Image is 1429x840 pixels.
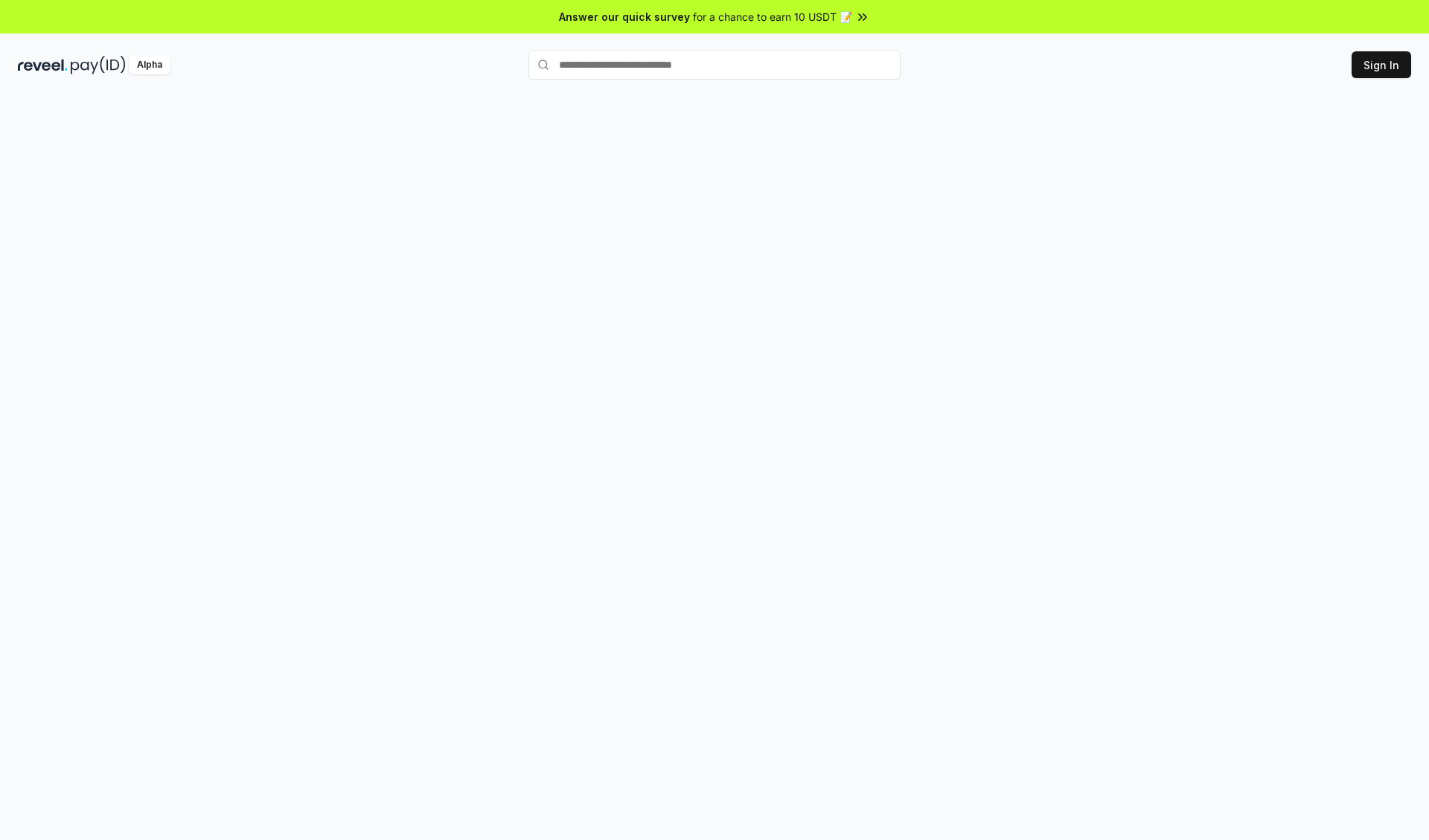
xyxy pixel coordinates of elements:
div: Alpha [129,56,170,74]
img: pay_id [71,56,126,74]
span: for a chance to earn 10 USDT 📝 [693,9,852,25]
span: Answer our quick survey [559,9,690,25]
img: reveel_dark [18,56,68,74]
button: Sign In [1352,51,1411,78]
